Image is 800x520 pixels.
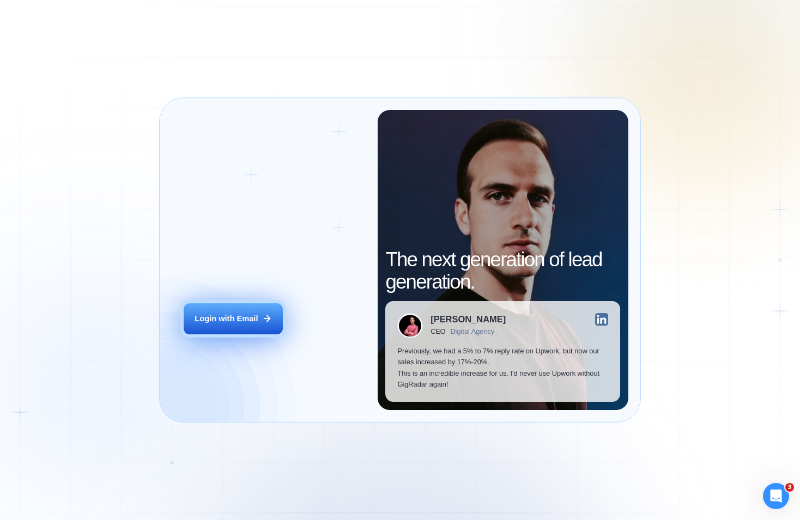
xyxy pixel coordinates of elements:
[431,315,506,324] div: [PERSON_NAME]
[431,328,445,336] div: CEO
[195,313,258,324] div: Login with Email
[763,483,789,509] iframe: Intercom live chat
[385,249,620,293] h2: The next generation of lead generation.
[785,483,794,492] span: 3
[450,328,494,336] div: Digital Agency
[397,346,608,390] p: Previously, we had a 5% to 7% reply rate on Upwork, but now our sales increased by 17%-20%. This ...
[184,303,283,334] button: Login with Email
